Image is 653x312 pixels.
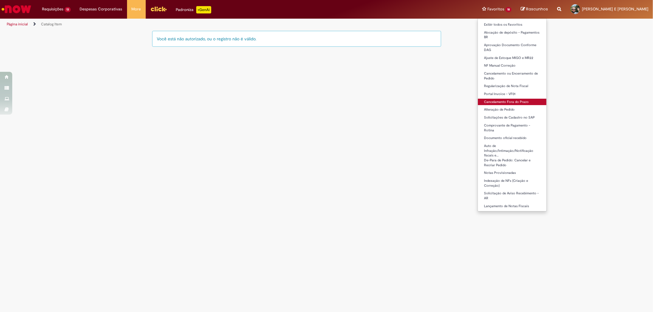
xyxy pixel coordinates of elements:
a: Página inicial [7,22,28,27]
a: Documento oficial recebido [478,135,546,141]
a: Notas Provisionadas [478,170,546,176]
a: Aprovação Documento Conforme DAG [478,42,546,53]
a: Portal Invoice - VF01 [478,91,546,97]
span: 18 [505,7,512,12]
a: Solicitação de Aviso Recebimento - AR [478,190,546,201]
img: ServiceNow [1,3,32,15]
ul: Favoritos [478,18,547,211]
span: More [132,6,141,12]
span: [PERSON_NAME] E [PERSON_NAME] [582,6,648,12]
a: Lançamento de Notas Fiscais [478,203,546,210]
p: +GenAi [196,6,211,13]
span: Despesas Corporativas [80,6,122,12]
div: Padroniza [176,6,211,13]
a: Rascunhos [521,6,548,12]
span: Requisições [42,6,63,12]
a: Solicitações de Cadastro no SAP [478,114,546,121]
a: Regularização de Nota Fiscal [478,83,546,90]
a: Cancelamento ou Encerramento de Pedido [478,70,546,82]
span: Favoritos [487,6,504,12]
a: Indexação de NFs (Criação e Correção) [478,178,546,189]
a: NF Manual Correção [478,62,546,69]
a: De-Para de Pedido: Cancelar e Recriar Pedido [478,157,546,168]
a: Cancelamento Fora do Prazo [478,99,546,105]
span: Rascunhos [526,6,548,12]
a: Catalog Item [41,22,62,27]
span: 13 [65,7,71,12]
ul: Trilhas de página [5,19,431,30]
a: Exibir todos os Favoritos [478,21,546,28]
a: Alteração de Pedido [478,106,546,113]
div: Você está não autorizado, ou o registro não é válido. [152,31,441,47]
img: click_logo_yellow_360x200.png [150,4,167,13]
a: Alocação de depósito - Pagamentos BR [478,29,546,41]
a: Auto de Infração/Intimação/Notificação fiscais e… [478,143,546,156]
a: Comprovante de Pagamento - Rotina [478,122,546,134]
a: Ajuste de Estoque MIGO e MR22 [478,55,546,61]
